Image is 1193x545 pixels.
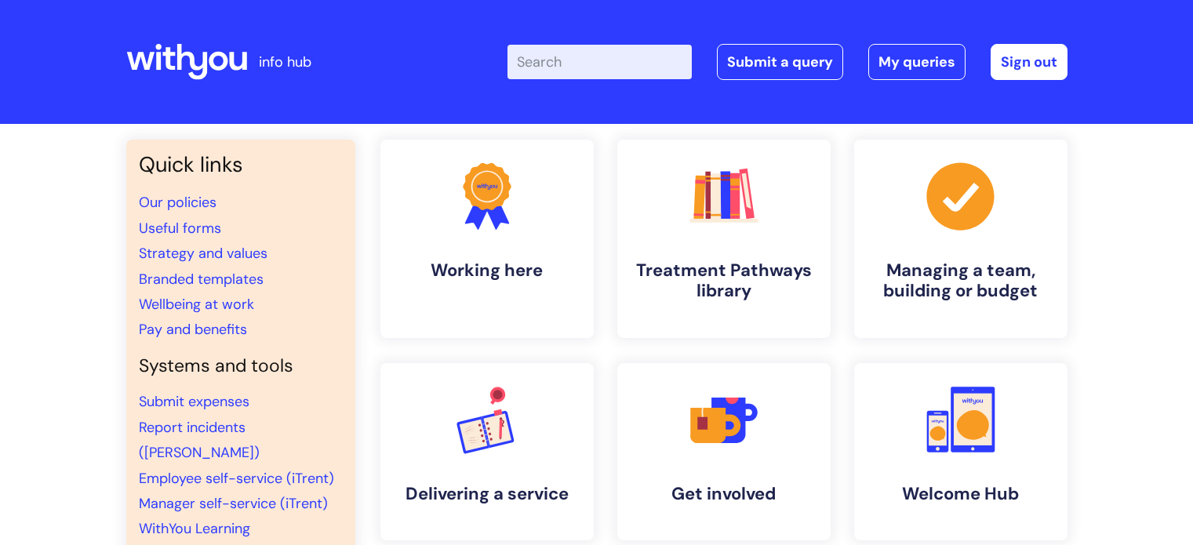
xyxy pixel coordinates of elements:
h4: Welcome Hub [867,484,1055,504]
a: Treatment Pathways library [617,140,831,338]
a: Branded templates [139,270,264,289]
h3: Quick links [139,152,343,177]
a: Delivering a service [380,363,594,540]
a: Manager self-service (iTrent) [139,494,328,513]
a: Submit expenses [139,392,249,411]
h4: Delivering a service [393,484,581,504]
a: Wellbeing at work [139,295,254,314]
a: Our policies [139,193,216,212]
a: Employee self-service (iTrent) [139,469,334,488]
a: Submit a query [717,44,843,80]
a: Get involved [617,363,831,540]
a: Strategy and values [139,244,267,263]
a: Sign out [991,44,1068,80]
a: Useful forms [139,219,221,238]
div: | - [507,44,1068,80]
h4: Get involved [630,484,818,504]
a: Welcome Hub [854,363,1068,540]
a: Pay and benefits [139,320,247,339]
a: My queries [868,44,966,80]
h4: Working here [393,260,581,281]
input: Search [507,45,692,79]
h4: Managing a team, building or budget [867,260,1055,302]
h4: Treatment Pathways library [630,260,818,302]
h4: Systems and tools [139,355,343,377]
a: WithYou Learning [139,519,250,538]
a: Working here [380,140,594,338]
a: Managing a team, building or budget [854,140,1068,338]
p: info hub [259,49,311,74]
a: Report incidents ([PERSON_NAME]) [139,418,260,462]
